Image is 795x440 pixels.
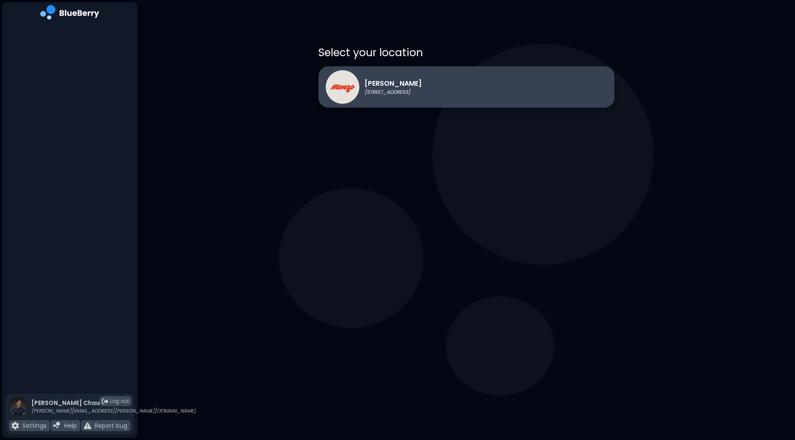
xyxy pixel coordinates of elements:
[110,398,129,405] span: Log out
[318,46,614,60] p: Select your location
[11,422,19,429] img: file icon
[31,407,196,414] p: [PERSON_NAME][EMAIL_ADDRESS][PERSON_NAME][DOMAIN_NAME]
[22,422,47,429] p: Settings
[95,422,127,429] p: Report bug
[64,422,77,429] p: Help
[31,399,196,407] p: [PERSON_NAME] Chau
[365,79,422,89] p: [PERSON_NAME]
[53,422,61,429] img: file icon
[40,5,99,22] img: company logo
[9,397,28,424] img: profile photo
[102,398,108,405] img: logout
[365,89,422,95] p: [STREET_ADDRESS]
[326,70,359,104] img: Monzo logo
[84,422,91,429] img: file icon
